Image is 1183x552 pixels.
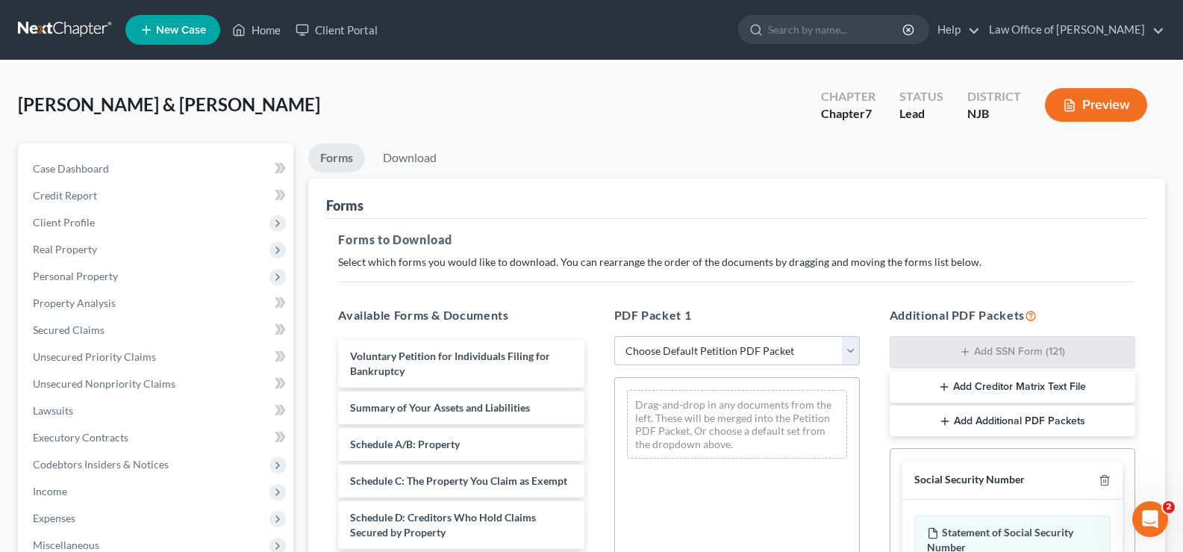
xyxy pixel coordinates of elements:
[33,216,95,229] span: Client Profile
[21,370,293,397] a: Unsecured Nonpriority Claims
[930,16,980,43] a: Help
[33,377,175,390] span: Unsecured Nonpriority Claims
[1045,88,1147,122] button: Preview
[33,270,118,282] span: Personal Property
[338,231,1135,249] h5: Forms to Download
[326,196,363,214] div: Forms
[371,143,449,173] a: Download
[890,371,1135,403] button: Add Creditor Matrix Text File
[338,255,1135,270] p: Select which forms you would like to download. You can rearrange the order of the documents by dr...
[914,473,1025,487] div: Social Security Number
[21,182,293,209] a: Credit Report
[225,16,288,43] a: Home
[967,88,1021,105] div: District
[288,16,385,43] a: Client Portal
[350,401,530,414] span: Summary of Your Assets and Liabilities
[33,458,169,471] span: Codebtors Insiders & Notices
[21,317,293,344] a: Secured Claims
[18,93,320,115] span: [PERSON_NAME] & [PERSON_NAME]
[614,306,860,324] h5: PDF Packet 1
[899,88,943,105] div: Status
[890,406,1135,437] button: Add Additional PDF Packets
[308,143,365,173] a: Forms
[865,106,872,120] span: 7
[33,485,67,497] span: Income
[21,344,293,370] a: Unsecured Priority Claims
[1132,501,1168,537] iframe: Intercom live chat
[1163,501,1175,513] span: 2
[981,16,1164,43] a: Law Office of [PERSON_NAME]
[33,431,128,444] span: Executory Contracts
[821,105,875,123] div: Chapter
[338,306,584,324] h5: Available Forms & Documents
[33,539,99,551] span: Miscellaneous
[890,306,1135,324] h5: Additional PDF Packets
[33,243,97,255] span: Real Property
[821,88,875,105] div: Chapter
[350,474,567,487] span: Schedule C: The Property You Claim as Exempt
[350,511,536,539] span: Schedule D: Creditors Who Hold Claims Secured by Property
[33,512,75,524] span: Expenses
[33,189,97,202] span: Credit Report
[21,397,293,424] a: Lawsuits
[33,162,109,175] span: Case Dashboard
[21,424,293,451] a: Executory Contracts
[156,25,206,36] span: New Case
[21,290,293,317] a: Property Analysis
[33,404,73,417] span: Lawsuits
[350,350,550,377] span: Voluntary Petition for Individuals Filing for Bankruptcy
[33,350,156,363] span: Unsecured Priority Claims
[890,336,1135,369] button: Add SSN Form (121)
[33,297,116,309] span: Property Analysis
[899,105,943,123] div: Lead
[627,390,847,459] div: Drag-and-drop in any documents from the left. These will be merged into the Petition PDF Packet. ...
[350,438,460,450] span: Schedule A/B: Property
[768,16,905,43] input: Search by name...
[967,105,1021,123] div: NJB
[21,155,293,182] a: Case Dashboard
[33,323,104,336] span: Secured Claims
